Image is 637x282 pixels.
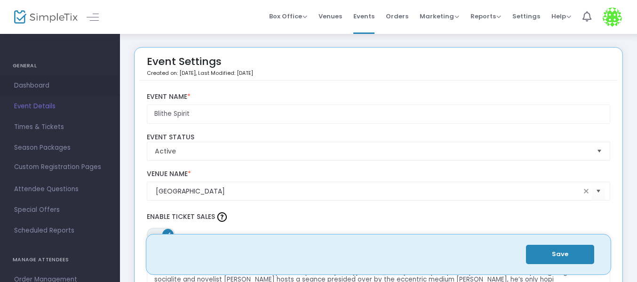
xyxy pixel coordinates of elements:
input: Enter Event Name [147,105,611,124]
span: Attendee Questions [14,183,106,195]
h4: MANAGE ATTENDEES [13,250,107,269]
span: Marketing [420,12,459,21]
h4: GENERAL [13,56,107,75]
span: clear [581,185,592,197]
span: Event Details [14,100,106,113]
span: Dashboard [14,80,106,92]
span: Scheduled Reports [14,225,106,237]
span: ON [166,232,170,236]
span: Box Office [269,12,307,21]
div: Event Settings [147,52,253,80]
button: Save [526,245,594,264]
span: Season Packages [14,142,106,154]
label: Event Status [147,133,611,142]
span: Events [353,4,374,28]
label: Venue Name [147,170,611,178]
button: Select [593,142,606,160]
p: Created on: [DATE] [147,69,253,77]
span: Special Offers [14,204,106,216]
span: Settings [512,4,540,28]
label: Event Name [147,93,611,101]
span: Times & Tickets [14,121,106,133]
span: Orders [386,4,408,28]
span: Custom Registration Pages [14,162,101,172]
span: Help [551,12,571,21]
img: question-mark [217,212,227,222]
input: Select Venue [156,186,581,196]
span: Reports [470,12,501,21]
label: Enable Ticket Sales [147,210,611,224]
span: Venues [318,4,342,28]
button: Select [592,182,605,201]
span: Active [155,146,589,156]
span: , Last Modified: [DATE] [196,69,253,77]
